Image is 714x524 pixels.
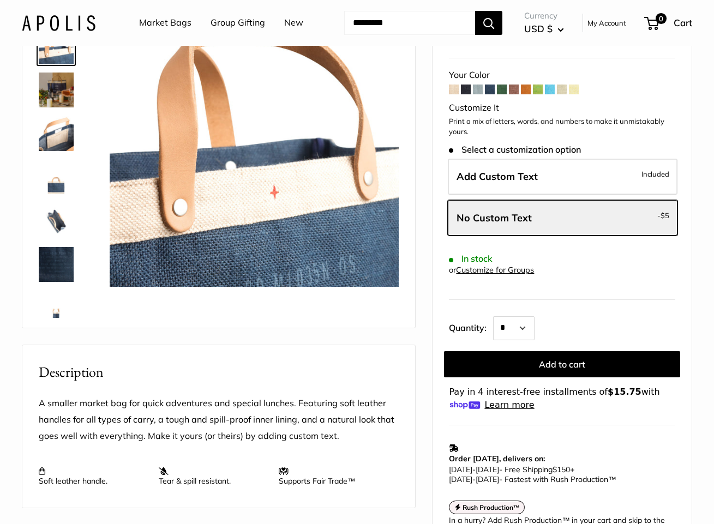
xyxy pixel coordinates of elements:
span: - [472,474,476,484]
span: - Fastest with Rush Production™ [449,474,616,484]
img: description_Super soft and durable leather handles. [39,29,74,64]
span: Select a customization option [449,144,580,155]
span: Included [641,167,669,180]
span: - [472,465,476,474]
span: [DATE] [476,474,499,484]
a: Petite Market Bag in Navy [37,288,76,328]
span: 0 [656,13,667,24]
a: 0 Cart [645,14,692,32]
img: Apolis [22,15,95,31]
a: description_Seal of authenticity printed on the backside of every bag. [37,158,76,197]
span: [DATE] [476,465,499,474]
p: A smaller market bag for quick adventures and special lunches. Featuring soft leather handles for... [39,395,399,444]
span: $150 [553,465,570,474]
a: description_Spacious inner area with room for everything. Plus water-resistant lining. [37,201,76,240]
button: Add to cart [444,351,680,377]
a: Market Bags [139,15,191,31]
strong: Order [DATE], delivers on: [449,454,545,463]
input: Search... [344,11,475,35]
a: Customize for Groups [456,265,534,275]
p: - Free Shipping + [449,465,670,484]
a: description_Inner pocket good for daily drivers. [37,114,76,153]
div: Customize It [449,100,675,116]
span: [DATE] [449,474,472,484]
span: Cart [674,17,692,28]
img: description_Inner pocket good for daily drivers. [39,116,74,151]
a: description_Super soft and durable leather handles. [37,27,76,66]
span: $5 [661,211,669,220]
img: description_Seal of authenticity printed on the backside of every bag. [39,160,74,195]
img: Petite Market Bag in Navy [39,73,74,107]
a: My Account [587,16,626,29]
label: Leave Blank [448,200,677,236]
a: Petite Market Bag in Navy [37,70,76,110]
span: Currency [524,8,564,23]
a: Petite Market Bag in Navy [37,245,76,284]
button: USD $ [524,20,564,38]
h2: Description [39,362,399,383]
p: Soft leather handle. [39,466,148,486]
div: or [449,263,534,278]
button: Search [475,11,502,35]
p: Tear & spill resistant. [159,466,268,486]
p: Supports Fair Trade™ [279,466,388,486]
span: No Custom Text [457,212,532,224]
p: Print a mix of letters, words, and numbers to make it unmistakably yours. [449,116,675,137]
label: Quantity: [449,313,493,340]
a: New [284,15,303,31]
span: [DATE] [449,465,472,474]
span: - [657,209,669,222]
strong: Rush Production™ [463,503,520,511]
img: Petite Market Bag in Navy [39,291,74,326]
div: Your Color [449,67,675,83]
label: Add Custom Text [448,159,677,195]
img: description_Spacious inner area with room for everything. Plus water-resistant lining. [39,203,74,238]
a: Group Gifting [211,15,265,31]
span: USD $ [524,23,553,34]
span: Add Custom Text [457,170,538,183]
span: In stock [449,254,492,264]
img: Petite Market Bag in Navy [39,247,74,282]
